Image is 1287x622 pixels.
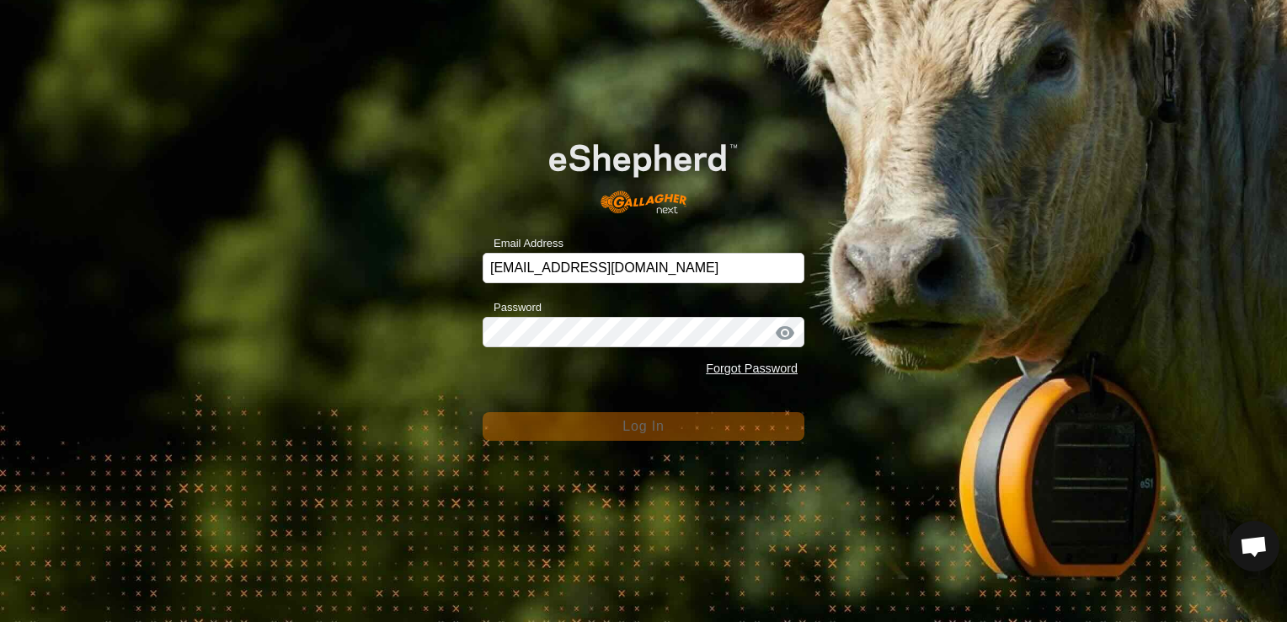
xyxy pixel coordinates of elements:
label: Password [483,299,542,316]
div: Open chat [1229,521,1279,571]
button: Log In [483,412,804,441]
span: Log In [622,419,664,433]
a: Forgot Password [706,362,798,375]
input: Email Address [483,253,804,283]
img: E-shepherd Logo [515,117,772,227]
label: Email Address [483,235,563,252]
